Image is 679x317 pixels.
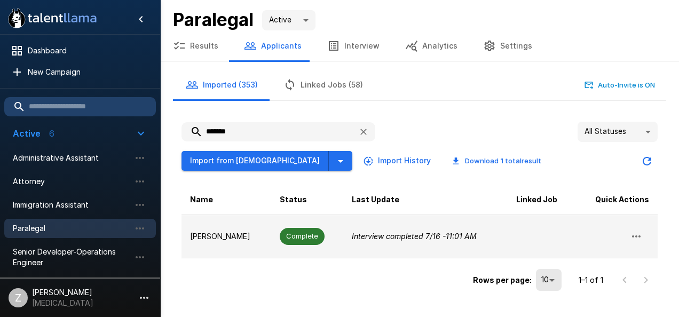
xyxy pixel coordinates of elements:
[470,31,545,61] button: Settings
[271,70,376,100] button: Linked Jobs (58)
[473,275,532,286] p: Rows per page:
[579,275,603,286] p: 1–1 of 1
[636,150,658,172] button: Updated Today - 1:16 PM
[343,185,508,215] th: Last Update
[575,185,658,215] th: Quick Actions
[508,185,575,215] th: Linked Job
[444,153,550,169] button: Download 1 totalresult
[578,122,658,142] div: All Statuses
[173,9,254,30] b: Paralegal
[500,156,503,165] b: 1
[160,31,231,61] button: Results
[392,31,470,61] button: Analytics
[352,232,477,241] i: Interview completed 7/16 - 11:01 AM
[582,77,658,93] button: Auto-Invite is ON
[181,151,329,171] button: Import from [DEMOGRAPHIC_DATA]
[190,231,263,242] p: [PERSON_NAME]
[262,10,315,30] div: Active
[231,31,314,61] button: Applicants
[181,185,271,215] th: Name
[280,231,325,241] span: Complete
[361,151,435,171] button: Import History
[271,185,343,215] th: Status
[314,31,392,61] button: Interview
[173,70,271,100] button: Imported (353)
[536,269,562,290] div: 10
